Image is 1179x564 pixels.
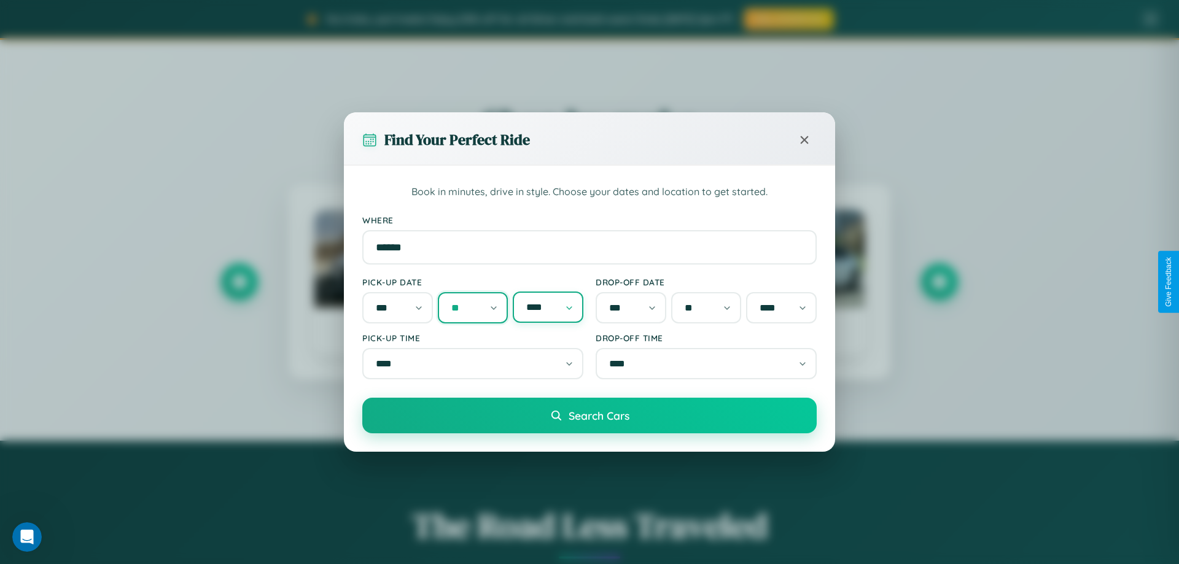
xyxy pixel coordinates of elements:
label: Drop-off Time [596,333,817,343]
button: Search Cars [362,398,817,433]
p: Book in minutes, drive in style. Choose your dates and location to get started. [362,184,817,200]
span: Search Cars [569,409,629,422]
label: Pick-up Date [362,277,583,287]
label: Drop-off Date [596,277,817,287]
h3: Find Your Perfect Ride [384,129,530,150]
label: Pick-up Time [362,333,583,343]
label: Where [362,215,817,225]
